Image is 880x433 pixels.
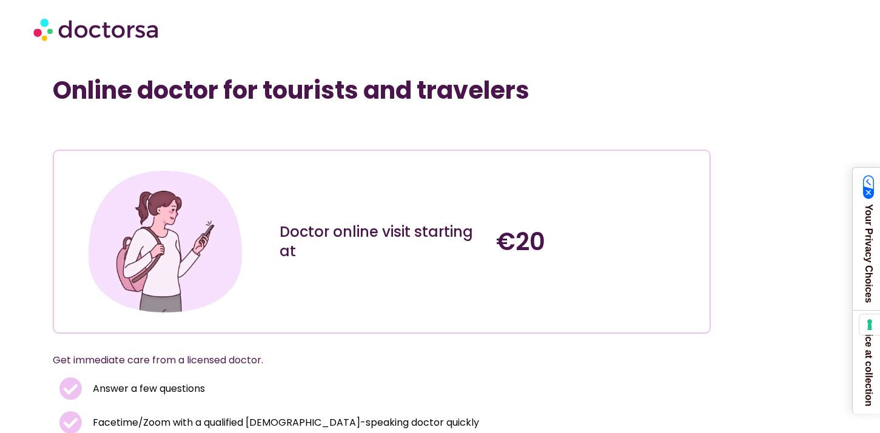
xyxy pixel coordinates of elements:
[496,227,700,256] h4: €20
[84,160,247,323] img: Illustration depicting a young woman in a casual outfit, engaged with her smartphone. She has a p...
[53,352,682,369] p: Get immediate care from a licensed doctor.
[90,380,205,397] span: Answer a few questions
[859,314,880,335] button: Your consent preferences for tracking technologies
[90,414,479,431] span: Facetime/Zoom with a qualified [DEMOGRAPHIC_DATA]-speaking doctor quickly
[59,123,241,137] iframe: Customer reviews powered by Trustpilot
[280,222,484,261] div: Doctor online visit starting at
[53,76,711,105] h1: Online doctor for tourists and travelers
